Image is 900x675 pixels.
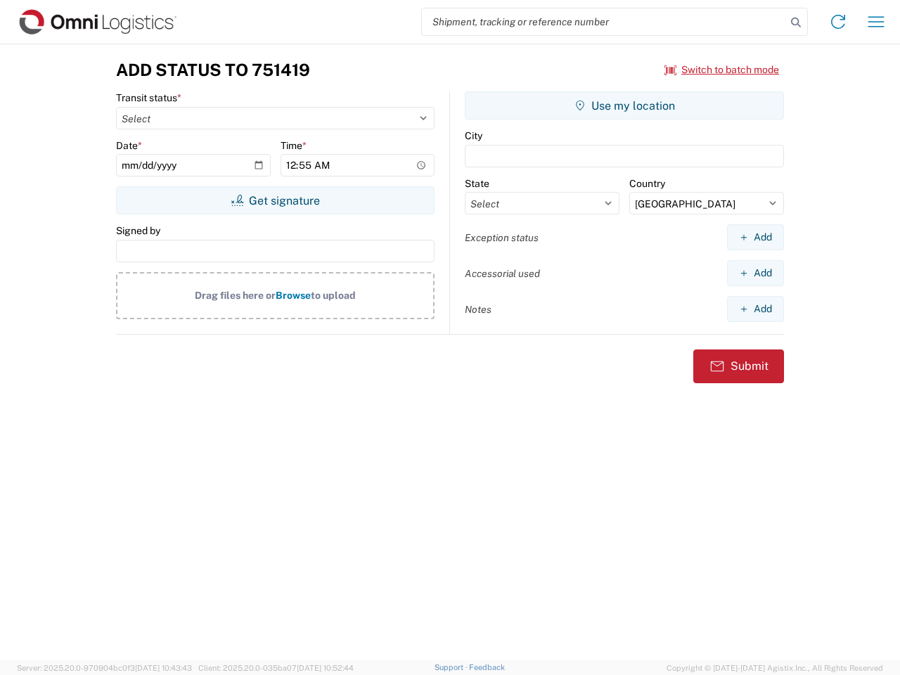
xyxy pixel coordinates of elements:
[276,290,311,301] span: Browse
[135,664,192,672] span: [DATE] 10:43:43
[17,664,192,672] span: Server: 2025.20.0-970904bc0f3
[195,290,276,301] span: Drag files here or
[116,139,142,152] label: Date
[727,260,784,286] button: Add
[465,231,539,244] label: Exception status
[116,91,181,104] label: Transit status
[116,60,310,80] h3: Add Status to 751419
[465,303,491,316] label: Notes
[116,224,160,237] label: Signed by
[435,663,470,671] a: Support
[311,290,356,301] span: to upload
[297,664,354,672] span: [DATE] 10:52:44
[116,186,435,214] button: Get signature
[281,139,307,152] label: Time
[727,224,784,250] button: Add
[422,8,786,35] input: Shipment, tracking or reference number
[667,662,883,674] span: Copyright © [DATE]-[DATE] Agistix Inc., All Rights Reserved
[727,296,784,322] button: Add
[465,91,784,120] button: Use my location
[465,177,489,190] label: State
[465,129,482,142] label: City
[693,349,784,383] button: Submit
[629,177,665,190] label: Country
[465,267,540,280] label: Accessorial used
[198,664,354,672] span: Client: 2025.20.0-035ba07
[469,663,505,671] a: Feedback
[664,58,779,82] button: Switch to batch mode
